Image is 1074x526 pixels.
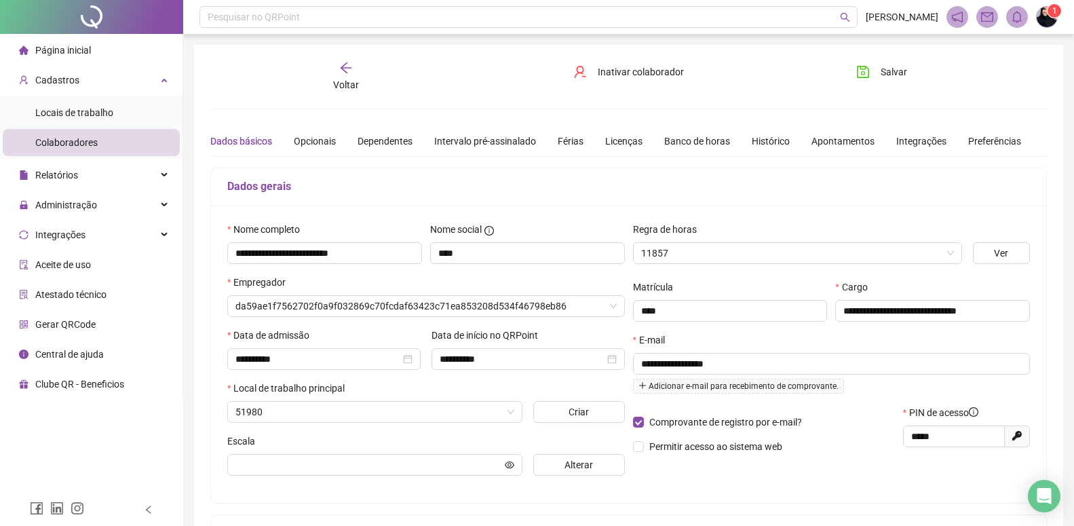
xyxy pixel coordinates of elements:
[35,107,113,118] span: Locais de trabalho
[649,417,802,428] span: Comprovante de registro por e-mail?
[235,402,514,422] span: 51980
[227,222,309,237] label: Nome completo
[994,246,1008,261] span: Ver
[598,64,684,79] span: Inativar colaborador
[881,64,907,79] span: Salvar
[19,290,28,299] span: solution
[1011,11,1023,23] span: bell
[951,11,963,23] span: notification
[664,134,730,149] div: Banco de horas
[533,401,624,423] button: Criar
[505,460,514,470] span: eye
[35,349,104,360] span: Central de ajuda
[638,381,647,390] span: plus
[605,134,643,149] div: Licenças
[649,441,782,452] span: Permitir acesso ao sistema web
[339,61,353,75] span: arrow-left
[752,134,790,149] div: Histórico
[19,170,28,180] span: file
[564,457,593,472] span: Alterar
[1048,4,1061,18] sup: Atualize o seu contato no menu Meus Dados
[866,10,938,24] span: [PERSON_NAME]
[558,134,583,149] div: Férias
[50,502,64,515] span: linkedin
[35,229,85,240] span: Integrações
[430,222,482,237] span: Nome social
[227,434,264,449] label: Escala
[811,134,875,149] div: Apontamentos
[484,226,494,236] span: info-circle
[981,11,993,23] span: mail
[35,200,97,210] span: Administração
[19,379,28,389] span: gift
[633,280,682,295] label: Matrícula
[227,381,353,396] label: Local de trabalho principal
[333,79,359,90] span: Voltar
[969,407,978,417] span: info-circle
[633,222,706,237] label: Regra de horas
[19,350,28,359] span: info-circle
[633,379,844,394] span: Adicionar e-mail para recebimento de comprovante.
[35,259,91,270] span: Aceite de uso
[227,275,294,290] label: Empregador
[856,65,870,79] span: save
[35,137,98,148] span: Colaboradores
[563,61,694,83] button: Inativar colaborador
[973,242,1030,264] button: Ver
[35,319,96,330] span: Gerar QRCode
[431,328,547,343] label: Data de início no QRPoint
[434,134,536,149] div: Intervalo pré-assinalado
[144,505,153,514] span: left
[846,61,917,83] button: Salvar
[633,333,674,347] label: E-mail
[19,75,28,85] span: user-add
[71,502,84,515] span: instagram
[533,454,624,476] button: Alterar
[835,280,876,295] label: Cargo
[968,134,1021,149] div: Preferências
[840,12,850,22] span: search
[19,320,28,329] span: qrcode
[19,260,28,269] span: audit
[35,45,91,56] span: Página inicial
[30,502,43,515] span: facebook
[19,200,28,210] span: lock
[235,296,617,316] span: da59ae1f7562702f0a9f032869c70fcdaf63423c71ea853208d534f46798eb86
[19,230,28,240] span: sync
[569,405,589,419] span: Criar
[294,134,336,149] div: Opcionais
[35,289,107,300] span: Atestado técnico
[19,45,28,55] span: home
[358,134,413,149] div: Dependentes
[896,134,946,149] div: Integrações
[641,243,954,263] span: 11857
[1052,6,1057,16] span: 1
[227,328,318,343] label: Data de admissão
[210,134,272,149] div: Dados básicos
[1037,7,1057,27] img: 73420
[227,179,1030,195] h5: Dados gerais
[35,75,79,86] span: Cadastros
[1028,480,1060,512] div: Open Intercom Messenger
[35,379,124,390] span: Clube QR - Beneficios
[35,170,78,181] span: Relatórios
[909,405,978,420] span: PIN de acesso
[573,65,587,79] span: user-delete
